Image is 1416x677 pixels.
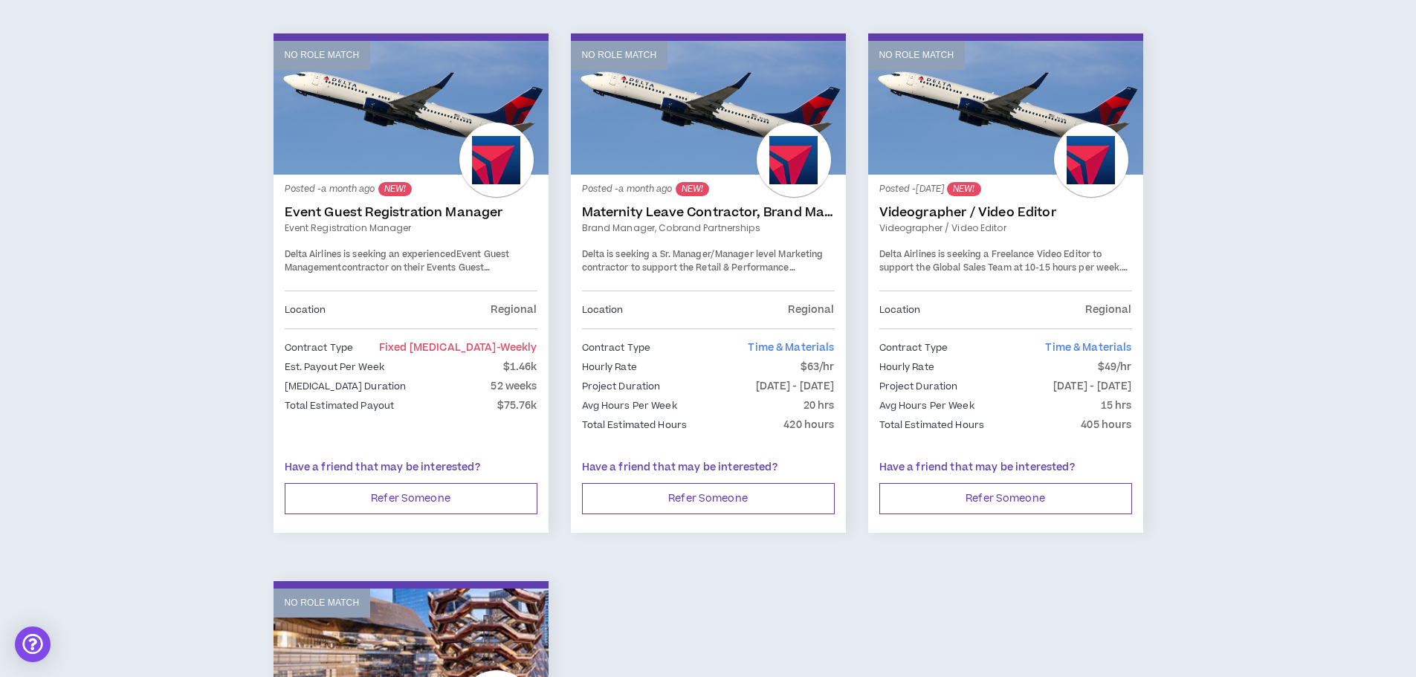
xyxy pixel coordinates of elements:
p: Location [582,302,624,318]
p: 420 hours [783,417,834,433]
p: Location [879,302,921,318]
strong: Event Guest Management [285,248,510,274]
span: Time & Materials [1045,340,1131,355]
p: Location [285,302,326,318]
p: Est. Payout Per Week [285,359,384,375]
p: $1.46k [503,359,537,375]
a: Event Guest Registration Manager [285,205,537,220]
p: $75.76k [497,398,537,414]
span: Delta Airlines is seeking a Freelance Video Editor to support the Global Sales Team at 10-15 hour... [879,248,1122,274]
div: Open Intercom Messenger [15,626,51,662]
p: Regional [1085,302,1131,318]
p: Total Estimated Hours [582,417,688,433]
p: [DATE] - [DATE] [1053,378,1132,395]
span: Time & Materials [748,340,834,355]
p: [MEDICAL_DATA] Duration [285,378,407,395]
a: Maternity Leave Contractor, Brand Marketing Manager (Cobrand Partnerships) [582,205,835,220]
p: [DATE] - [DATE] [756,378,835,395]
p: No Role Match [879,48,954,62]
p: Regional [788,302,834,318]
p: 20 hrs [804,398,835,414]
p: Total Estimated Hours [879,417,985,433]
p: Posted - a month ago [582,182,835,196]
a: No Role Match [571,41,846,175]
a: Event Registration Manager [285,221,537,235]
p: Project Duration [582,378,661,395]
button: Refer Someone [582,483,835,514]
p: Posted - [DATE] [879,182,1132,196]
p: No Role Match [285,596,360,610]
p: Project Duration [879,378,958,395]
p: $49/hr [1098,359,1132,375]
p: Have a friend that may be interested? [285,460,537,476]
span: Fixed [MEDICAL_DATA] [379,340,537,355]
p: Contract Type [285,340,354,356]
p: $63/hr [801,359,835,375]
a: Brand Manager, Cobrand Partnerships [582,221,835,235]
p: Hourly Rate [879,359,934,375]
span: Delta is seeking a Sr. Manager/Manager level Marketing contractor to support the Retail & Perform... [582,248,824,300]
p: 52 weeks [491,378,537,395]
p: Posted - a month ago [285,182,537,196]
button: Refer Someone [285,483,537,514]
a: Videographer / Video Editor [879,205,1132,220]
p: No Role Match [285,48,360,62]
sup: NEW! [676,182,709,196]
p: 15 hrs [1101,398,1132,414]
p: Avg Hours Per Week [879,398,974,414]
p: Regional [491,302,537,318]
p: Contract Type [879,340,948,356]
p: Avg Hours Per Week [582,398,677,414]
p: Have a friend that may be interested? [582,460,835,476]
a: Videographer / Video Editor [879,221,1132,235]
sup: NEW! [378,182,412,196]
p: No Role Match [582,48,657,62]
p: Hourly Rate [582,359,637,375]
p: 405 hours [1081,417,1131,433]
button: Refer Someone [879,483,1132,514]
sup: NEW! [947,182,980,196]
p: Have a friend that may be interested? [879,460,1132,476]
span: Delta Airlines is seeking an experienced [285,248,456,261]
span: - weekly [497,340,537,355]
a: No Role Match [274,41,549,175]
p: Total Estimated Payout [285,398,395,414]
p: Contract Type [582,340,651,356]
a: No Role Match [868,41,1143,175]
span: contractor on their Events Guest Management team. This a 40hrs/week position with 2-3 days in the... [285,262,526,326]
